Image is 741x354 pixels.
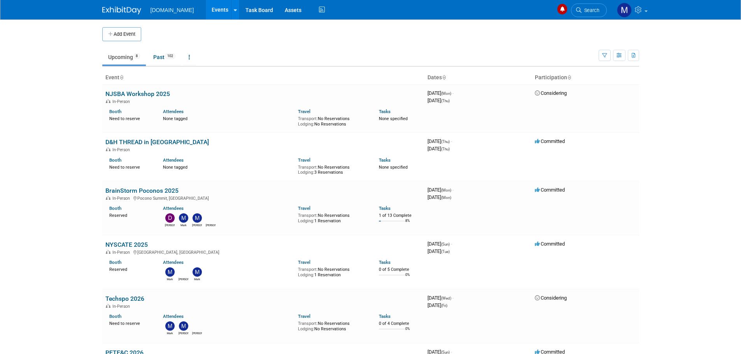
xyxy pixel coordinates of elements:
a: Past102 [147,50,181,65]
span: - [451,241,452,247]
span: [DATE] [427,138,452,144]
div: 0 of 5 Complete [379,267,421,272]
span: None specified [379,116,408,121]
div: Stephen Bart [179,277,188,281]
a: Tasks [379,206,391,211]
span: 8 [133,53,140,59]
img: In-Person Event [106,147,110,151]
span: Transport: [298,267,318,272]
a: Booth [109,260,121,265]
span: [DATE] [427,187,454,193]
span: Considering [535,90,567,96]
img: In-Person Event [106,304,110,308]
span: - [451,138,452,144]
a: Sort by Start Date [442,74,446,80]
div: Matthew Levin [192,223,202,227]
span: Lodging: [298,122,314,127]
div: Need to reserve [109,319,152,326]
span: [DATE] [427,302,447,308]
span: (Fri) [441,303,447,308]
div: Pocono Summit, [GEOGRAPHIC_DATA] [105,195,421,201]
img: Mark Menzella [165,321,175,331]
span: Search [582,7,599,13]
span: (Mon) [441,188,451,192]
a: Tasks [379,260,391,265]
a: Booth [109,314,121,319]
span: [DATE] [427,90,454,96]
img: In-Person Event [106,250,110,254]
span: Lodging: [298,326,314,331]
div: Mark Triftshauser [192,277,202,281]
a: Tasks [379,157,391,163]
img: Mark Menzella [179,213,188,223]
a: Attendees [163,206,184,211]
span: 102 [165,53,175,59]
span: - [452,187,454,193]
span: [DATE] [427,295,454,301]
div: No Reservations 3 Reservations [298,163,367,175]
img: In-Person Event [106,99,110,103]
div: Mark Menzella [165,331,175,335]
td: 0% [405,273,410,283]
img: Stephen Bart [206,213,215,223]
th: Event [102,71,424,84]
a: Travel [298,157,310,163]
span: [DATE] [427,194,451,200]
span: In-Person [112,250,132,255]
span: (Thu) [441,99,450,103]
div: No Reservations No Reservations [298,115,367,127]
a: Attendees [163,260,184,265]
div: Reserved [109,211,152,218]
a: NYSCATE 2025 [105,241,148,248]
span: In-Person [112,99,132,104]
a: Travel [298,206,310,211]
span: Committed [535,138,565,144]
span: - [452,295,454,301]
a: Booth [109,157,121,163]
div: No Reservations 1 Reservation [298,265,367,277]
img: Matthew Levin [179,321,188,331]
div: [GEOGRAPHIC_DATA], [GEOGRAPHIC_DATA] [105,249,421,255]
img: Stephen Bart [179,267,188,277]
img: ExhibitDay [102,7,141,14]
img: Matthew Levin [193,213,202,223]
a: Attendees [163,109,184,114]
a: NJSBA Workshop 2025 [105,90,170,98]
div: Reserved [109,265,152,272]
span: Committed [535,241,565,247]
div: No Reservations 1 Reservation [298,211,367,223]
div: Matthew Levin [179,331,188,335]
span: In-Person [112,304,132,309]
span: Transport: [298,213,318,218]
a: Tasks [379,314,391,319]
span: (Sun) [441,242,450,246]
span: Transport: [298,321,318,326]
div: Need to reserve [109,115,152,122]
span: Lodging: [298,218,314,223]
a: Travel [298,314,310,319]
span: In-Person [112,147,132,152]
a: Attendees [163,157,184,163]
a: Tasks [379,109,391,114]
a: Sort by Participation Type [567,74,571,80]
div: None tagged [163,163,292,170]
div: Damien Dimino [165,223,175,227]
a: Attendees [163,314,184,319]
a: Upcoming8 [102,50,146,65]
span: (Thu) [441,147,450,151]
span: (Mon) [441,195,451,200]
span: In-Person [112,196,132,201]
span: Lodging: [298,170,314,175]
a: BrainStorm Poconos 2025 [105,187,179,194]
a: Travel [298,109,310,114]
span: [DATE] [427,248,450,254]
a: Sort by Event Name [119,74,123,80]
span: Lodging: [298,272,314,277]
a: D&H THREAD in [GEOGRAPHIC_DATA] [105,138,209,146]
td: 8% [405,219,410,229]
span: Considering [535,295,567,301]
th: Dates [424,71,532,84]
span: (Thu) [441,140,450,144]
img: Damien Dimino [165,213,175,223]
img: Mark Menzella [165,267,175,277]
